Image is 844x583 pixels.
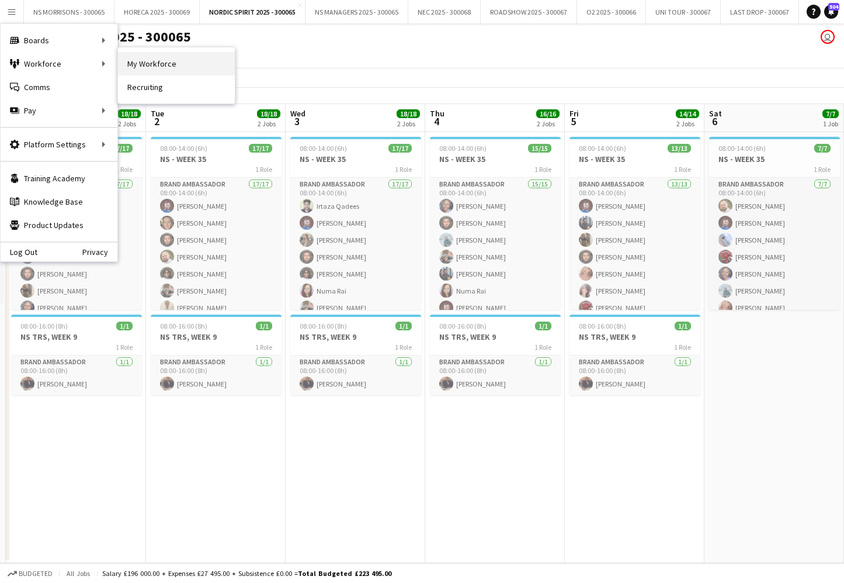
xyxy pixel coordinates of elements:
div: 08:00-14:00 (6h)7/7NS - WEEK 351 RoleBrand Ambassador7/708:00-14:00 (6h)[PERSON_NAME][PERSON_NAME... [709,137,840,310]
h3: NS - WEEK 35 [290,154,421,164]
button: NORDIC SPIRIT 2025 - 300065 [200,1,305,23]
button: ROADSHOW 2025 - 300067 [481,1,577,23]
app-card-role: Brand Ambassador1/108:00-16:00 (8h)[PERSON_NAME] [569,356,700,395]
div: 2 Jobs [118,119,140,128]
span: 1 Role [674,165,691,174]
div: Pay [1,99,117,122]
button: Budgeted [6,567,54,580]
span: 17/17 [249,144,272,153]
span: Wed [290,108,305,119]
div: 08:00-16:00 (8h)1/1NS TRS, WEEK 91 RoleBrand Ambassador1/108:00-16:00 (8h)[PERSON_NAME] [11,315,142,395]
span: 08:00-14:00 (6h) [160,144,207,153]
app-card-role: Brand Ambassador1/108:00-16:00 (8h)[PERSON_NAME] [290,356,421,395]
app-card-role: Brand Ambassador1/108:00-16:00 (8h)[PERSON_NAME] [151,356,282,395]
span: 08:00-14:00 (6h) [718,144,766,153]
span: Thu [430,108,444,119]
app-job-card: 08:00-16:00 (8h)1/1NS TRS, WEEK 91 RoleBrand Ambassador1/108:00-16:00 (8h)[PERSON_NAME] [151,315,282,395]
span: 16/16 [536,109,560,118]
span: 5 [568,115,579,128]
span: 08:00-16:00 (8h) [579,322,626,330]
h3: NS TRS, WEEK 9 [569,332,700,342]
button: NEC 2025 - 300068 [408,1,481,23]
app-job-card: 08:00-14:00 (6h)17/17NS - WEEK 351 RoleBrand Ambassador17/1708:00-14:00 (6h)[PERSON_NAME][PERSON_... [151,137,282,310]
button: LAST DROP - 300067 [721,1,799,23]
app-job-card: 08:00-16:00 (8h)1/1NS TRS, WEEK 91 RoleBrand Ambassador1/108:00-16:00 (8h)[PERSON_NAME] [430,315,561,395]
span: 1 Role [116,343,133,351]
a: 504 [824,5,838,19]
div: Salary £196 000.00 + Expenses £27 495.00 + Subsistence £0.00 = [102,569,391,578]
app-job-card: 08:00-14:00 (6h)13/13NS - WEEK 351 RoleBrand Ambassador13/1308:00-14:00 (6h)[PERSON_NAME][PERSON_... [569,137,700,310]
span: 18/18 [117,109,141,118]
app-job-card: 08:00-14:00 (6h)15/15NS - WEEK 351 RoleBrand Ambassador15/1508:00-14:00 (6h)[PERSON_NAME][PERSON_... [430,137,561,310]
span: Sat [709,108,722,119]
span: 17/17 [109,144,133,153]
span: 1 Role [395,343,412,351]
h3: NS - WEEK 35 [151,154,282,164]
span: 14/14 [676,109,699,118]
button: NS MORRISONS - 300065 [24,1,114,23]
span: Budgeted [19,570,53,578]
div: 2 Jobs [676,119,699,128]
h3: NS TRS, WEEK 9 [11,332,142,342]
span: 1 Role [534,165,551,174]
a: Product Updates [1,213,117,237]
a: Log Out [1,247,37,257]
span: 1/1 [395,322,412,330]
span: 08:00-16:00 (8h) [439,322,487,330]
span: 7/7 [814,144,831,153]
button: UNI TOUR - 300067 [646,1,721,23]
button: O2 2025 - 300066 [577,1,646,23]
a: Privacy [82,247,117,257]
div: 1 Job [823,119,838,128]
span: 1 Role [395,165,412,174]
span: 504 [828,3,839,11]
span: 1 Role [674,343,691,351]
div: Boards [1,29,117,52]
span: Fri [569,108,579,119]
h3: NS - WEEK 35 [430,154,561,164]
span: 08:00-16:00 (8h) [160,322,207,330]
h3: NS TRS, WEEK 9 [430,332,561,342]
span: 15/15 [528,144,551,153]
button: NS MANAGERS 2025 - 300065 [305,1,408,23]
span: 1/1 [116,322,133,330]
span: 3 [289,115,305,128]
span: 08:00-16:00 (8h) [20,322,68,330]
span: 1/1 [535,322,551,330]
span: 18/18 [257,109,280,118]
span: 7/7 [822,109,839,118]
a: Comms [1,75,117,99]
span: 08:00-14:00 (6h) [300,144,347,153]
app-card-role: Brand Ambassador13/1308:00-14:00 (6h)[PERSON_NAME][PERSON_NAME][PERSON_NAME][PERSON_NAME][PERSON_... [569,178,700,421]
div: Platform Settings [1,133,117,156]
a: My Workforce [118,52,235,75]
a: Knowledge Base [1,190,117,213]
app-job-card: 08:00-16:00 (8h)1/1NS TRS, WEEK 91 RoleBrand Ambassador1/108:00-16:00 (8h)[PERSON_NAME] [569,315,700,395]
span: 1 Role [534,343,551,351]
span: 1 Role [255,165,272,174]
span: 08:00-14:00 (6h) [439,144,487,153]
h3: NS TRS, WEEK 9 [151,332,282,342]
app-card-role: Brand Ambassador15/1508:00-14:00 (6h)[PERSON_NAME][PERSON_NAME][PERSON_NAME][PERSON_NAME][PERSON_... [430,178,561,455]
span: Tue [151,108,164,119]
div: 2 Jobs [397,119,419,128]
span: 1 Role [116,165,133,174]
app-user-avatar: Closer Payroll [821,30,835,44]
span: 1/1 [256,322,272,330]
span: 08:00-16:00 (8h) [300,322,347,330]
app-job-card: 08:00-16:00 (8h)1/1NS TRS, WEEK 91 RoleBrand Ambassador1/108:00-16:00 (8h)[PERSON_NAME] [290,315,421,395]
span: 08:00-14:00 (6h) [579,144,626,153]
span: 2 [149,115,164,128]
span: 4 [428,115,444,128]
a: Training Academy [1,167,117,190]
div: 08:00-14:00 (6h)17/17NS - WEEK 351 RoleBrand Ambassador17/1708:00-14:00 (6h)Irtaza Qadees[PERSON_... [290,137,421,310]
span: 1/1 [675,322,691,330]
app-card-role: Brand Ambassador1/108:00-16:00 (8h)[PERSON_NAME] [430,356,561,395]
h3: NS - WEEK 35 [709,154,840,164]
